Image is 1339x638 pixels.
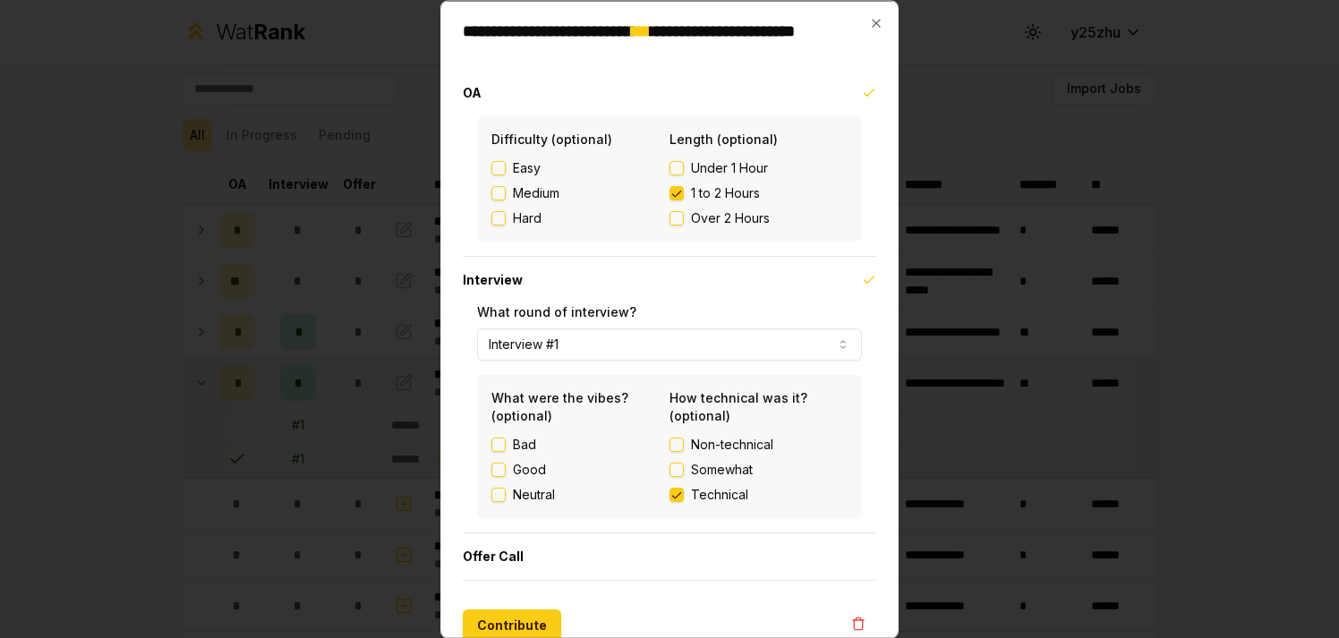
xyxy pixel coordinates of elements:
span: Hard [513,208,542,226]
label: Good [513,460,546,478]
button: Interview [463,256,876,302]
label: Bad [513,435,536,453]
div: Interview [463,302,876,532]
button: Somewhat [669,462,684,476]
label: What were the vibes? (optional) [491,389,628,422]
span: Easy [513,158,541,176]
button: Hard [491,210,506,225]
span: Over 2 Hours [691,208,770,226]
div: OA [463,115,876,255]
span: Medium [513,183,559,201]
button: Non-technical [669,437,684,451]
span: Somewhat [691,460,753,478]
span: Under 1 Hour [691,158,768,176]
label: Length (optional) [669,131,778,146]
span: Non-technical [691,435,773,453]
label: Difficulty (optional) [491,131,612,146]
button: Technical [669,487,684,501]
button: Under 1 Hour [669,160,684,174]
span: 1 to 2 Hours [691,183,760,201]
span: Technical [691,485,748,503]
button: Easy [491,160,506,174]
button: OA [463,69,876,115]
label: What round of interview? [477,303,636,319]
button: Over 2 Hours [669,210,684,225]
button: 1 to 2 Hours [669,185,684,200]
button: Offer Call [463,532,876,579]
label: Neutral [513,485,555,503]
label: How technical was it? (optional) [669,389,807,422]
button: Medium [491,185,506,200]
